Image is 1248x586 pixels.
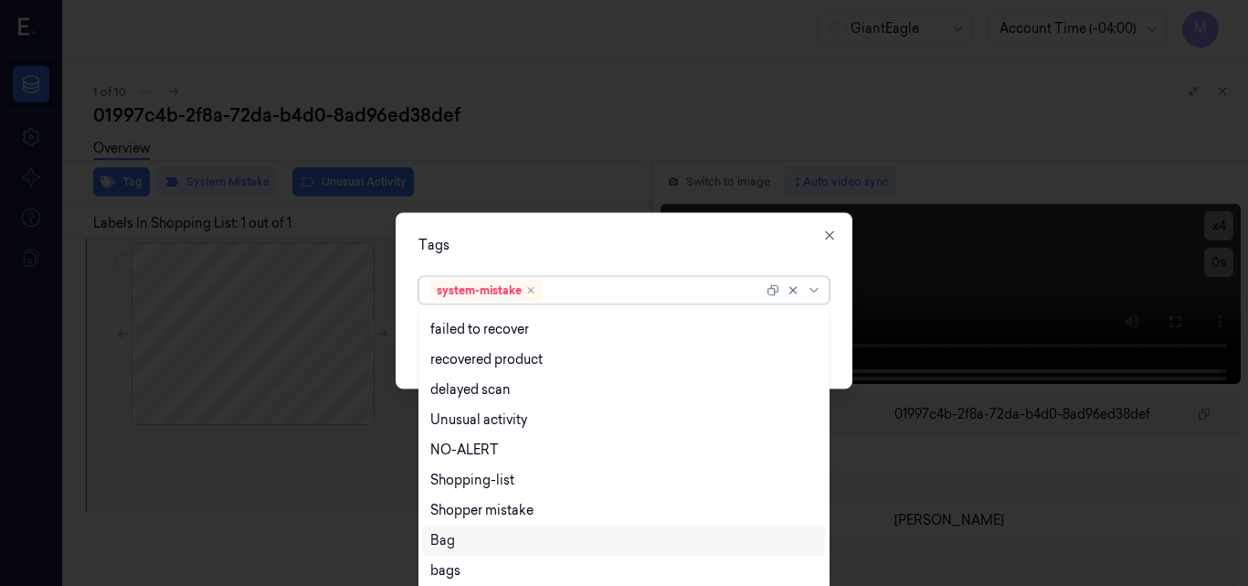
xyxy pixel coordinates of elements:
div: Unusual activity [430,410,527,430]
div: Remove ,system-mistake [525,284,536,295]
div: recovered product [430,350,543,369]
div: NO-ALERT [430,441,499,460]
div: bags [430,561,460,581]
div: failed to recover [430,320,529,339]
div: system-mistake [437,282,522,298]
div: delayed scan [430,380,511,400]
div: Tags [418,235,830,254]
div: Shopping-list [430,471,514,490]
div: Shopper mistake [430,501,534,520]
div: Bag [430,531,455,550]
